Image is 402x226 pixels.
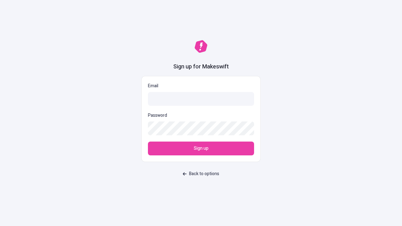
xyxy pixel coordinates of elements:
input: Email [148,92,254,106]
button: Sign up [148,142,254,155]
span: Sign up [194,145,209,152]
button: Back to options [179,168,223,180]
p: Password [148,112,167,119]
p: Email [148,83,254,89]
h1: Sign up for Makeswift [173,63,229,71]
span: Back to options [189,170,219,177]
